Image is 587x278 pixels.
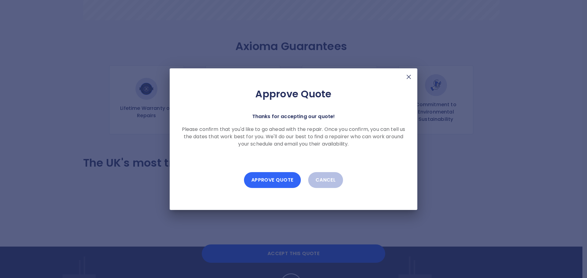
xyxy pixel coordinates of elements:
[405,73,412,81] img: X Mark
[244,172,301,188] button: Approve Quote
[308,172,343,188] button: Cancel
[179,88,408,100] h2: Approve Quote
[252,112,335,121] p: Thanks for accepting our quote!
[179,126,408,148] p: Please confirm that you'd like to go ahead with the repair. Once you confirm, you can tell us the...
